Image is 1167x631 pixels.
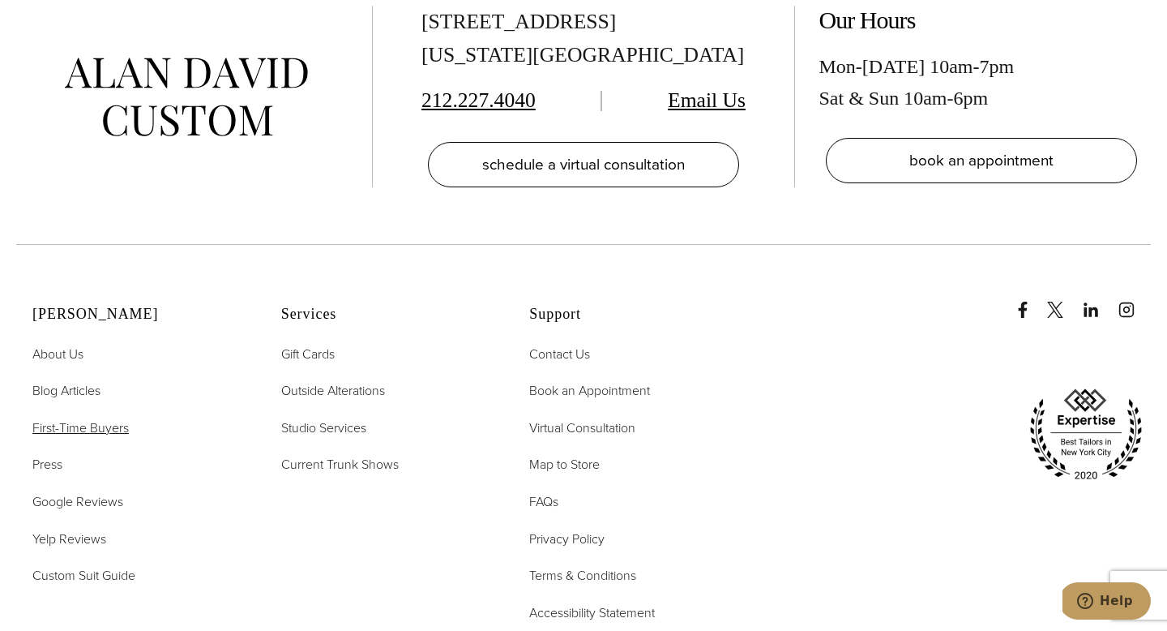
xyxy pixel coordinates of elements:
div: Mon-[DATE] 10am-7pm Sat & Sun 10am-6pm [819,51,1143,114]
span: Outside Alterations [281,381,385,400]
a: schedule a virtual consultation [428,142,739,187]
span: FAQs [529,492,558,511]
a: Privacy Policy [529,529,605,550]
h2: Our Hours [819,6,1143,35]
span: Terms & Conditions [529,566,636,585]
iframe: Opens a widget where you can chat to one of our agents [1062,582,1151,623]
a: Google Reviews [32,491,123,513]
nav: Alan David Footer Nav [32,344,241,586]
h2: Support [529,306,737,324]
a: Accessibility Statement [529,603,655,624]
a: 212.227.4040 [421,88,536,112]
a: Outside Alterations [281,380,385,401]
a: book an appointment [826,138,1137,183]
a: Facebook [1015,285,1044,318]
span: Google Reviews [32,492,123,511]
a: FAQs [529,491,558,513]
a: Press [32,454,62,475]
a: Blog Articles [32,380,100,401]
span: Accessibility Statement [529,603,655,622]
a: Current Trunk Shows [281,454,399,475]
a: instagram [1118,285,1151,318]
span: Blog Articles [32,381,100,400]
span: Custom Suit Guide [32,566,135,585]
h2: [PERSON_NAME] [32,306,241,324]
a: First-Time Buyers [32,418,129,439]
span: Contact Us [529,345,590,363]
a: Yelp Reviews [32,529,106,550]
a: Map to Store [529,454,600,475]
span: First-Time Buyers [32,419,129,437]
span: Book an Appointment [529,381,650,400]
span: Privacy Policy [529,530,605,548]
span: Current Trunk Shows [281,455,399,474]
a: Contact Us [529,344,590,365]
a: Gift Cards [281,344,335,365]
nav: Support Footer Nav [529,344,737,624]
span: About Us [32,345,83,363]
a: About Us [32,344,83,365]
a: Book an Appointment [529,380,650,401]
h2: Services [281,306,489,324]
a: x/twitter [1047,285,1079,318]
span: Virtual Consultation [529,419,635,437]
nav: Services Footer Nav [281,344,489,475]
a: Studio Services [281,418,366,439]
span: Yelp Reviews [32,530,106,548]
img: expertise, best tailors in new york city 2020 [1021,383,1151,487]
span: Map to Store [529,455,600,474]
a: Terms & Conditions [529,565,636,586]
a: Virtual Consultation [529,418,635,439]
span: book an appointment [909,148,1054,172]
a: Email Us [668,88,746,112]
div: [STREET_ADDRESS] [US_STATE][GEOGRAPHIC_DATA] [421,6,746,72]
img: alan david custom [65,58,308,136]
span: Gift Cards [281,345,335,363]
span: Press [32,455,62,474]
span: schedule a virtual consultation [482,152,685,176]
a: Custom Suit Guide [32,565,135,586]
span: Studio Services [281,419,366,437]
a: linkedin [1083,285,1115,318]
